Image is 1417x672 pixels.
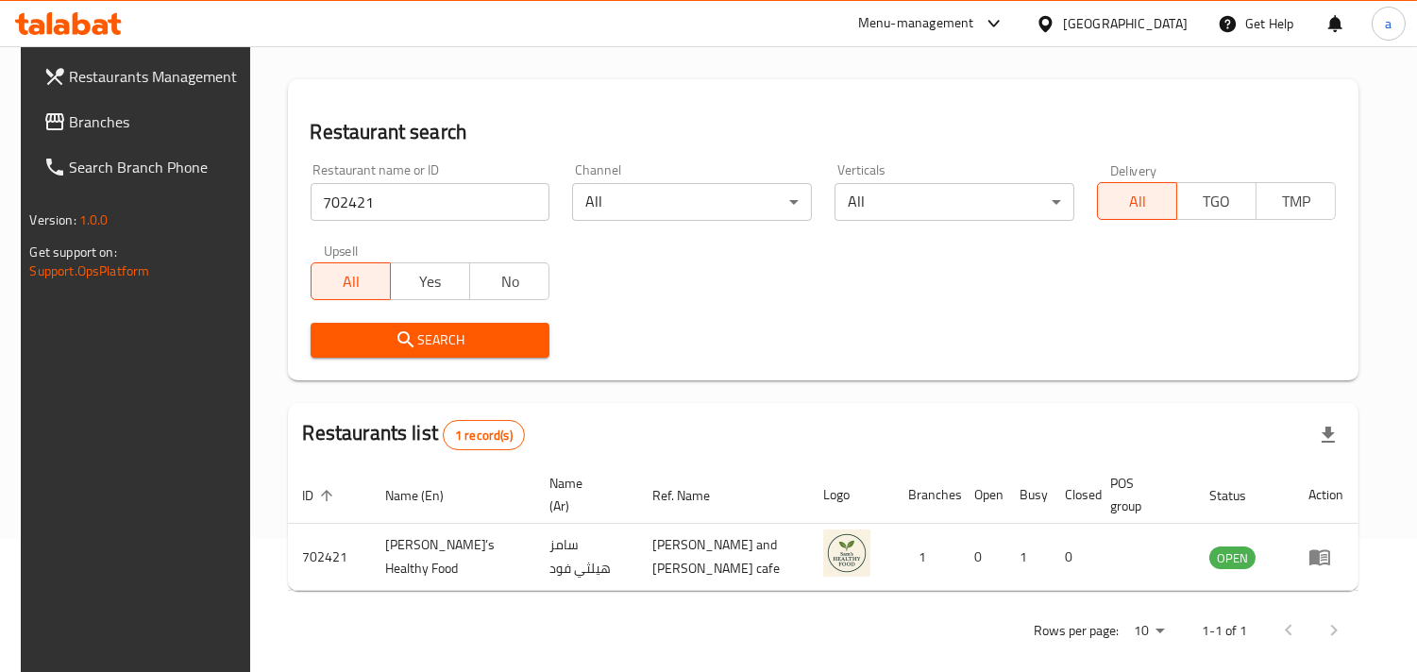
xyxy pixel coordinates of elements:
span: 1.0.0 [79,208,109,232]
button: TGO [1176,182,1257,220]
button: Search [311,323,550,358]
td: [PERSON_NAME] and [PERSON_NAME] cafe [637,524,809,591]
td: 1 [893,524,959,591]
span: Search [326,328,535,352]
button: No [469,262,549,300]
p: 1-1 of 1 [1202,619,1247,643]
span: POS group [1110,472,1172,517]
span: Branches [70,110,243,133]
th: Branches [893,466,959,524]
span: 1 record(s) [444,427,524,445]
span: ID [303,484,339,507]
span: Name (En) [386,484,469,507]
span: All [1105,188,1170,215]
span: TGO [1185,188,1249,215]
a: Branches [28,99,258,144]
div: Export file [1306,412,1351,458]
td: 702421 [288,524,371,591]
th: Closed [1050,466,1095,524]
td: سامز هيلثي فود [534,524,637,591]
button: All [1097,182,1177,220]
span: Get support on: [30,240,117,264]
span: Version: [30,208,76,232]
span: Search Branch Phone [70,156,243,178]
td: 0 [959,524,1004,591]
input: Search for restaurant name or ID.. [311,183,550,221]
div: All [572,183,812,221]
span: Restaurants Management [70,65,243,88]
span: Name (Ar) [549,472,615,517]
span: Status [1209,484,1271,507]
td: [PERSON_NAME]’s Healthy Food [371,524,534,591]
span: All [319,268,383,295]
th: Busy [1004,466,1050,524]
span: a [1385,13,1392,34]
span: Ref. Name [652,484,734,507]
th: Open [959,466,1004,524]
p: Rows per page: [1034,619,1119,643]
td: 1 [1004,524,1050,591]
span: OPEN [1209,547,1256,569]
span: TMP [1264,188,1328,215]
th: Action [1293,466,1358,524]
div: [GEOGRAPHIC_DATA] [1063,13,1188,34]
button: All [311,262,391,300]
div: Menu-management [858,12,974,35]
img: SAM’s Healthy Food [823,529,870,577]
table: enhanced table [288,466,1359,591]
span: Yes [398,268,463,295]
a: Search Branch Phone [28,144,258,190]
button: Yes [390,262,470,300]
th: Logo [808,466,893,524]
div: All [835,183,1074,221]
button: TMP [1256,182,1336,220]
span: No [478,268,542,295]
a: Restaurants Management [28,54,258,99]
div: OPEN [1209,546,1256,569]
a: Support.OpsPlatform [30,259,150,283]
label: Upsell [324,244,359,257]
h2: Restaurants list [303,419,525,450]
div: Menu [1308,546,1343,568]
td: 0 [1050,524,1095,591]
h2: Restaurant search [311,118,1337,146]
label: Delivery [1110,163,1157,176]
div: Rows per page: [1126,617,1172,646]
div: Total records count [443,420,525,450]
